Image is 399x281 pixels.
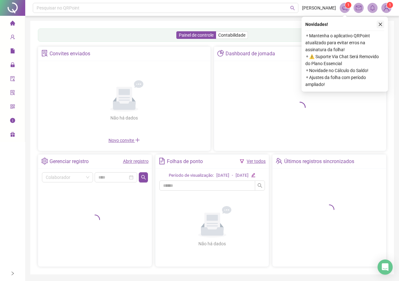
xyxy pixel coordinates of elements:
span: ⚬ Mantenha o aplicativo QRPoint atualizado para evitar erros na assinatura da folha! [305,32,384,53]
div: - [232,172,233,179]
span: notification [342,5,348,11]
span: file [10,46,15,58]
span: solution [41,50,48,57]
span: close [378,22,383,27]
span: ⚬ Novidade no Cálculo do Saldo! [305,67,384,74]
span: qrcode [10,101,15,114]
a: Abrir registro [123,159,149,164]
span: solution [10,87,15,100]
div: [DATE] [236,172,249,179]
span: setting [41,158,48,164]
span: Painel de controle [179,33,214,38]
span: 1 [347,3,349,7]
span: user-add [10,32,15,44]
span: team [276,158,282,164]
span: edit [251,173,255,177]
div: Convites enviados [50,48,90,59]
span: right [10,271,15,276]
span: search [290,6,295,10]
div: Dashboard de jornada [226,48,275,59]
span: loading [90,215,100,225]
span: lock [10,59,15,72]
span: gift [10,129,15,142]
div: [DATE] [216,172,229,179]
img: 34092 [382,3,391,13]
span: pie-chart [217,50,224,57]
span: ⚬ ⚠️ Suporte Via Chat Será Removido do Plano Essencial [305,53,384,67]
div: Open Intercom Messenger [378,260,393,275]
sup: 1 [345,2,351,8]
sup: Atualize o seu contato no menu Meus Dados [387,2,393,8]
span: Novidades ! [305,21,328,28]
div: Não há dados [183,240,241,247]
div: Gerenciar registro [50,156,89,167]
span: audit [10,73,15,86]
span: [PERSON_NAME] [302,4,336,11]
span: ⚬ Ajustes da folha com período ampliado! [305,74,384,88]
span: info-circle [10,115,15,128]
span: Contabilidade [218,33,245,38]
span: 1 [389,3,391,7]
span: file-text [159,158,165,164]
span: mail [356,5,361,11]
span: home [10,18,15,30]
div: Folhas de ponto [167,156,203,167]
span: bell [370,5,375,11]
div: Últimos registros sincronizados [284,156,354,167]
a: Ver todos [247,159,266,164]
div: Não há dados [95,114,153,121]
span: search [257,183,262,188]
span: plus [135,137,140,143]
span: filter [240,159,244,163]
span: search [141,175,146,180]
span: loading [294,102,306,113]
div: Período de visualização: [169,172,214,179]
span: Novo convite [109,138,140,143]
span: loading [324,205,334,215]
